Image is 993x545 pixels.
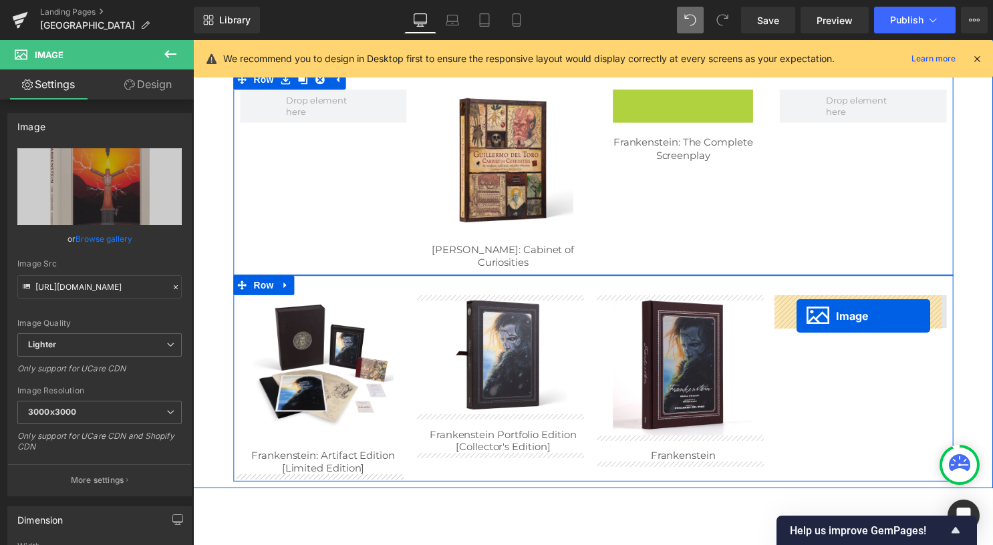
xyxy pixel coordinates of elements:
[17,431,182,461] div: Only support for UCare CDN and Shopify CDN
[241,205,385,231] a: [PERSON_NAME]: Cabinet of Curiosities
[76,227,132,250] a: Browse gallery
[40,20,135,31] span: [GEOGRAPHIC_DATA]
[100,69,196,100] a: Design
[709,7,736,33] button: Redo
[948,500,980,532] div: Open Intercom Messenger
[17,386,182,395] div: Image Resolution
[40,7,194,17] a: Landing Pages
[890,15,924,25] span: Publish
[28,407,76,417] b: 3000x3000
[961,7,988,33] button: More
[468,7,501,33] a: Tablet
[790,524,948,537] span: Help us improve GemPages!
[120,30,137,50] a: Remove Row
[404,7,436,33] a: Desktop
[35,49,63,60] span: Image
[17,232,182,246] div: or
[17,363,182,383] div: Only support for UCare CDN
[194,7,260,33] a: New Library
[757,13,779,27] span: Save
[219,14,251,26] span: Library
[817,13,853,27] span: Preview
[425,97,566,123] a: Frankenstein: The Complete Screenplay
[436,7,468,33] a: Laptop
[17,275,182,299] input: Link
[85,238,102,258] a: Expand / Collapse
[137,30,154,50] a: Expand / Collapse
[17,319,182,328] div: Image Quality
[790,522,964,538] button: Show survey - Help us improve GemPages!
[28,339,56,349] b: Lighter
[58,30,85,50] span: Row
[102,30,120,50] a: Clone Row
[59,413,204,439] span: Frankenstein: Artifact Edition [Limited Edition]
[17,259,182,268] div: Image Src
[85,30,102,50] a: Save row
[462,413,528,426] a: Frankenstein
[71,474,124,486] p: More settings
[17,507,63,526] div: Dimension
[501,7,533,33] a: Mobile
[17,114,45,132] div: Image
[874,7,956,33] button: Publish
[8,464,191,496] button: More settings
[239,392,388,418] span: Frankenstein Portfolio Edition [Collector's Edition]
[677,7,704,33] button: Undo
[58,238,85,258] span: Row
[801,7,869,33] a: Preview
[906,51,961,67] a: Learn more
[223,51,835,66] p: We recommend you to design in Desktop first to ensure the responsive layout would display correct...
